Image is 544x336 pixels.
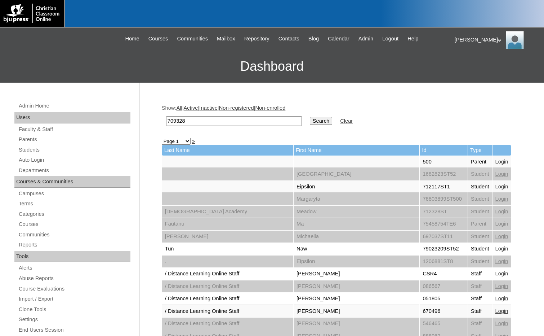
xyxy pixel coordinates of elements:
a: Login [495,258,508,264]
a: Categories [18,210,130,219]
td: 546465 [420,318,468,330]
a: Admin [355,35,377,43]
td: . [162,256,293,268]
td: Parent [468,218,492,230]
td: Staff [468,293,492,305]
td: 1682823ST52 [420,168,468,180]
td: [PERSON_NAME] [294,293,419,305]
a: Course Evaluations [18,284,130,293]
a: Communities [173,35,211,43]
span: Repository [244,35,269,43]
td: Student [468,243,492,255]
td: / Distance Learning Online Staff [162,293,293,305]
a: Active [184,105,198,111]
td: [DEMOGRAPHIC_DATA] Academy [162,206,293,218]
a: All [176,105,182,111]
a: Students [18,145,130,154]
a: Courses [145,35,172,43]
a: End Users Session [18,326,130,335]
td: Student [468,256,492,268]
a: Repository [241,35,273,43]
span: Mailbox [217,35,235,43]
td: [PERSON_NAME] [294,268,419,280]
span: Logout [382,35,398,43]
td: Meadow [294,206,419,218]
a: Faculty & Staff [18,125,130,134]
span: Blog [308,35,319,43]
a: Login [495,159,508,165]
a: Blog [305,35,322,43]
a: Inactive [199,105,218,111]
td: 1206881ST8 [420,256,468,268]
img: Melanie Sevilla [506,31,524,49]
td: CSR4 [420,268,468,280]
a: Home [122,35,143,43]
a: Login [495,209,508,214]
td: Student [468,181,492,193]
a: Login [495,171,508,177]
td: 086567 [420,280,468,293]
a: Settings [18,315,130,324]
a: Non-registered [219,105,254,111]
td: 051805 [420,293,468,305]
td: Fautanu [162,218,293,230]
td: Last Name [162,145,293,156]
input: Search [310,117,332,125]
div: Show: | | | | [162,104,518,130]
a: Login [495,196,508,202]
span: Admin [358,35,374,43]
img: logo-white.png [4,4,61,23]
div: Users [14,112,130,123]
a: Login [495,283,508,289]
div: [PERSON_NAME] [455,31,537,49]
a: Reports [18,240,130,249]
td: 75458754TE6 [420,218,468,230]
a: Terms [18,199,130,208]
td: 76803899ST500 [420,193,468,205]
td: [PERSON_NAME] [162,231,293,243]
td: [GEOGRAPHIC_DATA] [294,168,419,180]
span: Help [407,35,418,43]
td: 500 [420,156,468,168]
a: Logout [379,35,402,43]
a: Campuses [18,189,130,198]
td: Eipsilon [294,256,419,268]
a: Login [495,184,508,189]
a: Courses [18,220,130,229]
td: Student [468,206,492,218]
td: Staff [468,268,492,280]
a: Login [495,234,508,239]
td: Tun [162,243,293,255]
a: Login [495,320,508,326]
td: Michaella [294,231,419,243]
a: Clear [340,118,353,124]
a: Alerts [18,263,130,272]
td: [PERSON_NAME] [294,280,419,293]
a: Auto Login [18,156,130,165]
td: Type [468,145,492,156]
a: Clone Tools [18,305,130,314]
a: Abuse Reports [18,274,130,283]
td: Staff [468,280,492,293]
a: Login [495,296,508,301]
td: / Distance Learning Online Staff [162,280,293,293]
span: Calendar [328,35,349,43]
a: Login [495,308,508,314]
td: 670496 [420,305,468,318]
td: [PERSON_NAME] [294,305,419,318]
td: Parent [468,156,492,168]
td: 712117ST1 [420,181,468,193]
a: » [192,138,195,144]
span: Contacts [278,35,299,43]
h3: Dashboard [4,50,540,83]
td: / Distance Learning Online Staff [162,305,293,318]
a: Communities [18,230,130,239]
a: Help [404,35,422,43]
a: Login [495,271,508,276]
td: Eipsilon [294,181,419,193]
td: Id [420,145,468,156]
div: Tools [14,251,130,262]
td: Naw [294,243,419,255]
td: / Distance Learning Online Staff [162,318,293,330]
td: Margaryta [294,193,419,205]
